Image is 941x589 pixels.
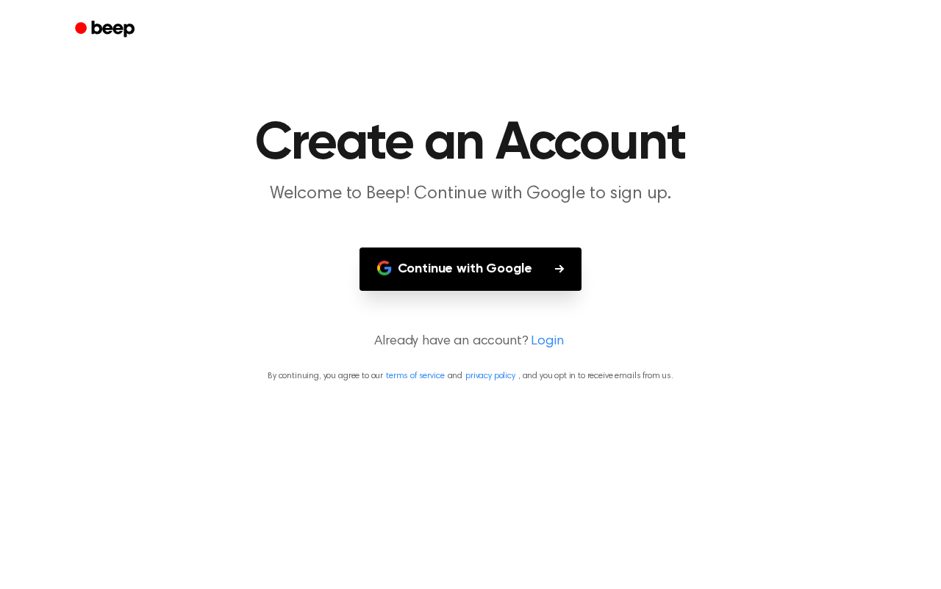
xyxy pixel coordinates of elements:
p: Welcome to Beep! Continue with Google to sign up. [188,182,753,206]
button: Continue with Google [359,247,582,291]
h1: Create an Account [94,118,847,170]
a: privacy policy [465,372,515,380]
p: Already have an account? [18,332,923,352]
a: Login [531,332,563,352]
a: terms of service [386,372,444,380]
a: Beep [65,15,148,44]
p: By continuing, you agree to our and , and you opt in to receive emails from us. [18,369,923,383]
